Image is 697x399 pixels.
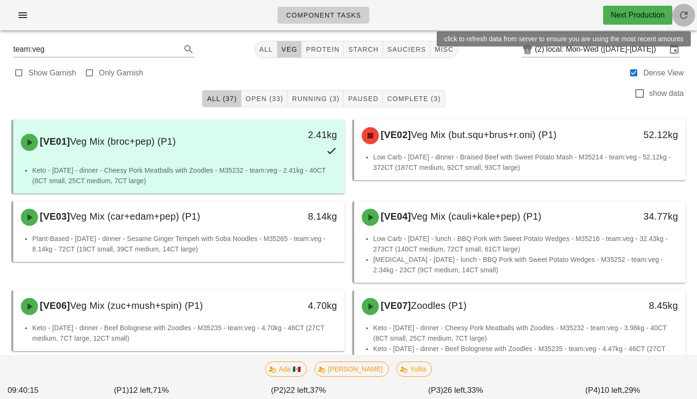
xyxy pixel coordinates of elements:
span: [PERSON_NAME] [321,362,383,376]
button: All [255,41,277,58]
div: (P2) 37% [220,382,377,398]
button: starch [344,41,383,58]
li: Keto - [DATE] - dinner - Beef Bolognese with Zoodles - M35235 - team:veg - 4.47kg - 46CT (27CT me... [373,343,678,364]
button: sauciers [383,41,431,58]
button: protein [302,41,344,58]
li: [MEDICAL_DATA] - [DATE] - lunch - BBQ Pork with Sweet Potato Wedges - M35252 - team:veg - 2.34kg ... [373,254,678,275]
label: Dense View [643,68,684,78]
label: Only Garnish [99,68,143,78]
a: Component Tasks [277,7,369,24]
span: Component Tasks [285,11,361,19]
div: 52.12kg [607,127,678,142]
span: Veg Mix (broc+pep) (P1) [70,136,176,147]
span: [VE07] [379,300,411,311]
span: 26 left, [443,386,467,395]
div: (P3) 33% [377,382,534,398]
button: veg [277,41,302,58]
div: Next Production [611,9,665,21]
span: Running (3) [292,95,339,102]
button: Open (33) [241,90,288,107]
button: Complete (3) [383,90,445,107]
li: Plant-Based - [DATE] - dinner - Sesame Ginger Tempeh with Soba Noodles - M35265 - team:veg - 8.14... [32,233,337,254]
button: misc [430,41,458,58]
button: All (37) [202,90,241,107]
div: 8.14kg [266,209,337,224]
span: Complete (3) [386,95,440,102]
li: Keto - [DATE] - dinner - Beef Bolognese with Zoodles - M35235 - team:veg - 4.70kg - 46CT (27CT me... [32,323,337,343]
span: 12 left, [129,386,153,395]
span: starch [348,46,378,53]
span: [VE06] [38,300,70,311]
span: Paused [348,95,378,102]
span: Veg Mix (cauli+kale+pep) (P1) [411,211,541,222]
button: Running (3) [288,90,344,107]
span: [VE04] [379,211,411,222]
span: [VE03] [38,211,70,222]
span: veg [281,46,298,53]
span: [VE02] [379,130,411,140]
div: 09:40:15 [6,382,63,398]
span: Ada 🇲🇽 [271,362,301,376]
span: All (37) [206,95,237,102]
span: Veg Mix (car+edam+pep) (P1) [70,211,201,222]
li: Low Carb - [DATE] - dinner - Braised Beef with Sweet Potato Mash - M35214 - team:veg - 52.12kg - ... [373,152,678,173]
span: protein [305,46,339,53]
div: 2.41kg [266,127,337,142]
span: Yullia [403,362,426,376]
div: (P1) 71% [63,382,220,398]
button: Paused [344,90,383,107]
span: [VE01] [38,136,70,147]
li: Keto - [DATE] - dinner - Cheesy Pork Meatballs with Zoodles - M35232 - team:veg - 3.98kg - 40CT (... [373,323,678,343]
div: (P4) 29% [534,382,691,398]
span: misc [434,46,453,53]
li: Low Carb - [DATE] - lunch - BBQ Pork with Sweet Potato Wedges - M35216 - team:veg - 32.43kg - 273... [373,233,678,254]
div: (2) [535,45,546,54]
span: sauciers [387,46,426,53]
div: 8.45kg [607,298,678,313]
span: 10 left, [600,386,624,395]
label: Show Garnish [28,68,76,78]
span: Veg Mix (but.squ+brus+r.oni) (P1) [411,130,557,140]
label: show data [649,89,684,98]
div: 4.70kg [266,298,337,313]
span: All [259,46,273,53]
span: Veg Mix (zuc+mush+spin) (P1) [70,300,203,311]
span: 22 left, [286,386,310,395]
span: Zoodles (P1) [411,300,467,311]
span: Open (33) [245,95,284,102]
li: Keto - [DATE] - dinner - Cheesy Pork Meatballs with Zoodles - M35232 - team:veg - 2.41kg - 40CT (... [32,165,337,186]
div: 34.77kg [607,209,678,224]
